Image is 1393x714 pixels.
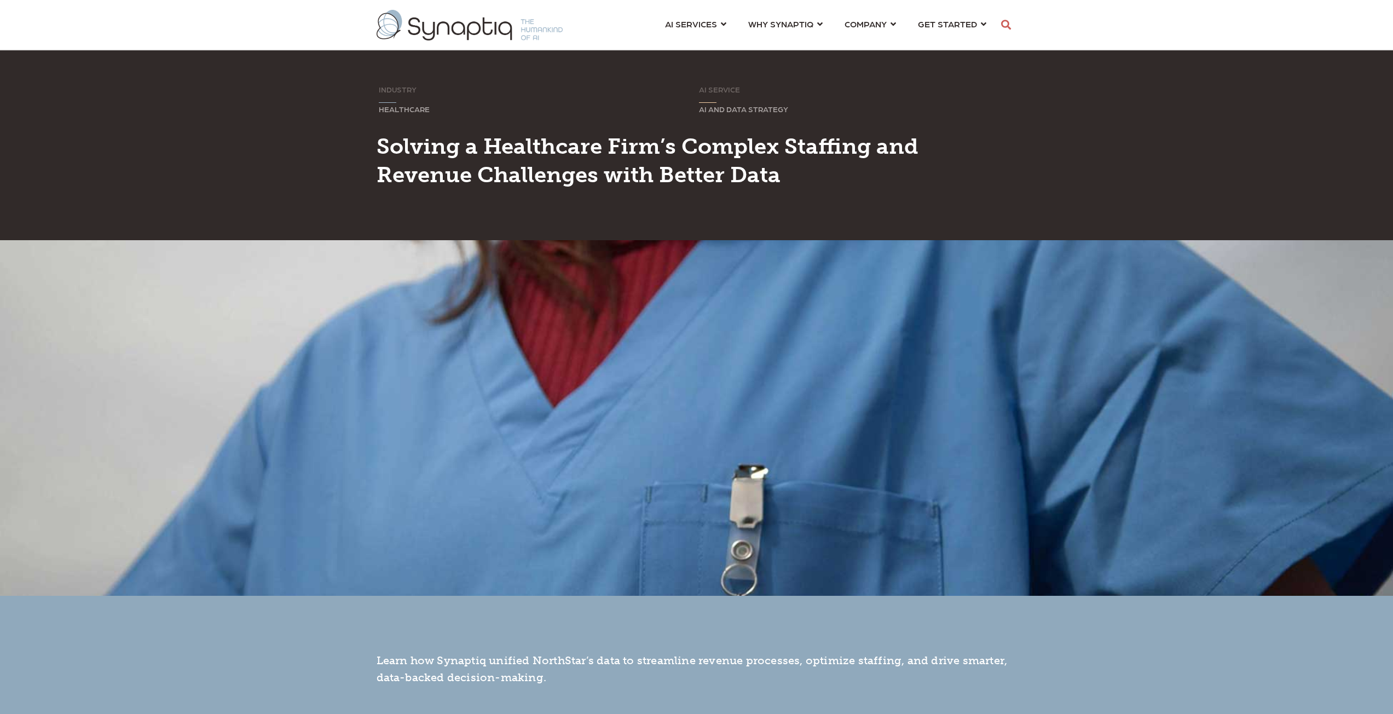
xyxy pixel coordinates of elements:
[377,654,1008,684] span: Learn how Synaptiq unified NorthStar’s data to streamline revenue processes, optimize staffing, a...
[748,16,813,31] span: WHY SYNAPTIQ
[918,14,986,34] a: GET STARTED
[918,16,977,31] span: GET STARTED
[377,133,918,188] span: Solving a Healthcare Firm’s Complex Staffing and Revenue Challenges with Better Data
[654,5,997,45] nav: menu
[665,16,717,31] span: AI SERVICES
[379,102,396,103] svg: Sorry, your browser does not support inline SVG.
[699,105,788,113] span: AI AND DATA STRATEGY
[699,85,740,94] span: AI SERVICE
[379,105,430,113] span: HEALTHCARE
[377,10,563,40] img: synaptiq logo-2
[748,14,823,34] a: WHY SYNAPTIQ
[699,102,716,103] svg: Sorry, your browser does not support inline SVG.
[665,14,726,34] a: AI SERVICES
[845,16,887,31] span: COMPANY
[845,14,896,34] a: COMPANY
[379,85,417,94] span: INDUSTRY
